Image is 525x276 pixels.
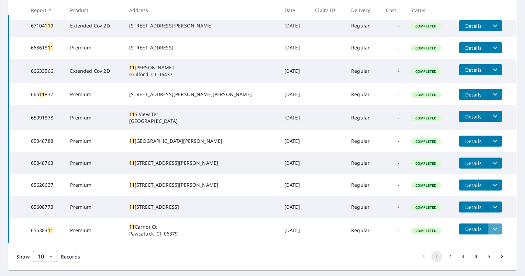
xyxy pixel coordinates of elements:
span: Completed [411,46,440,50]
td: Regular [346,15,380,37]
nav: pagination navigation [417,251,509,262]
span: Completed [411,69,440,74]
td: 665 837 [25,83,65,105]
mark: 11 [45,22,50,29]
span: Details [463,138,484,145]
td: [DATE] [279,37,310,59]
span: Details [463,160,484,166]
span: Show [16,253,30,260]
td: Regular [346,174,380,196]
div: [STREET_ADDRESS][PERSON_NAME] [129,22,273,29]
span: Records [61,253,80,260]
button: filesDropdownBtn-65848763 [488,158,502,169]
td: 65848788 [25,130,65,152]
td: [DATE] [279,130,310,152]
td: Premium [65,105,123,130]
span: Completed [411,228,440,233]
div: 10 [33,247,57,266]
td: 65991878 [25,105,65,130]
button: detailsBtn-65608773 [459,202,488,212]
div: [STREET_ADDRESS][PERSON_NAME] [129,182,273,188]
mark: 11 [129,111,135,117]
td: 65626637 [25,174,65,196]
td: Regular [346,59,380,83]
td: - [380,218,405,243]
button: detailsBtn-66633566 [459,64,488,75]
button: filesDropdownBtn-66633566 [488,64,502,75]
button: Go to page 3 [457,251,468,262]
mark: 11 [129,64,135,71]
span: Completed [411,161,440,166]
button: filesDropdownBtn-65991878 [488,111,502,122]
button: detailsBtn-65991878 [459,111,488,122]
mark: 11 [129,182,135,188]
td: Regular [346,83,380,105]
td: Premium [65,152,123,174]
button: filesDropdownBtn-66861811 [488,42,502,53]
td: Regular [346,105,380,130]
button: detailsBtn-65626637 [459,180,488,191]
button: Go to page 2 [444,251,455,262]
td: [DATE] [279,196,310,218]
button: detailsBtn-65848788 [459,136,488,147]
button: detailsBtn-65848763 [459,158,488,169]
div: Carnot Ct Pawcatuck, CT 06379 [129,223,273,237]
td: Regular [346,152,380,174]
td: [DATE] [279,174,310,196]
td: [DATE] [279,83,310,105]
td: Regular [346,196,380,218]
td: Extended Cov 2D [65,15,123,37]
td: [DATE] [279,15,310,37]
button: detailsBtn-66511837 [459,89,488,100]
button: Go to page 4 [470,251,481,262]
span: Details [463,67,484,73]
span: Details [463,45,484,51]
td: Premium [65,174,123,196]
td: - [380,152,405,174]
div: [STREET_ADDRESS][PERSON_NAME][PERSON_NAME] [129,91,273,98]
td: [DATE] [279,152,310,174]
td: 655383 [25,218,65,243]
span: Details [463,182,484,188]
button: filesDropdownBtn-65608773 [488,202,502,212]
button: filesDropdownBtn-66511837 [488,89,502,100]
button: filesDropdownBtn-67104119 [488,20,502,31]
td: - [380,105,405,130]
td: 65608773 [25,196,65,218]
td: - [380,130,405,152]
mark: 11 [129,138,135,144]
button: detailsBtn-65538311 [459,223,488,234]
button: detailsBtn-67104119 [459,20,488,31]
td: - [380,174,405,196]
td: Regular [346,218,380,243]
td: - [380,59,405,83]
div: [STREET_ADDRESS] [129,204,273,210]
td: Regular [346,37,380,59]
td: Premium [65,196,123,218]
div: [STREET_ADDRESS][PERSON_NAME] [129,160,273,166]
span: Details [463,91,484,98]
mark: 11 [129,160,135,166]
div: S View Ter [GEOGRAPHIC_DATA] [129,111,273,125]
mark: 11 [129,204,135,210]
div: [STREET_ADDRESS] [129,44,273,51]
span: Completed [411,183,440,188]
td: Premium [65,83,123,105]
span: Completed [411,205,440,210]
div: [GEOGRAPHIC_DATA][PERSON_NAME] [129,138,273,145]
mark: 11 [39,91,45,97]
td: 668618 [25,37,65,59]
button: page 1 [431,251,442,262]
td: Regular [346,130,380,152]
td: 65848763 [25,152,65,174]
span: Completed [411,24,440,28]
td: Premium [65,130,123,152]
td: - [380,37,405,59]
td: Premium [65,218,123,243]
button: Go to next page [496,251,507,262]
span: Details [463,113,484,120]
span: Completed [411,92,440,97]
mark: 11 [48,227,53,233]
td: - [380,15,405,37]
mark: 11 [129,223,135,230]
